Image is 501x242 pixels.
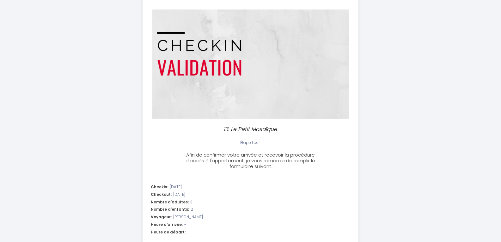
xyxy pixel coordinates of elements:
span: Checkout: [151,192,172,198]
span: - [184,222,186,228]
span: Heure d'arrivée: [151,222,183,228]
span: Étape 1 de 1 [240,140,260,145]
span: Nombre d'adultes: [151,199,189,205]
span: [DATE] [170,184,182,190]
span: 3 [190,199,192,205]
p: 13. Le Petit Mosaïque [183,125,318,133]
span: Checkin: [151,184,168,190]
span: [DATE] [173,192,185,198]
span: Voyageur: [151,214,172,220]
span: Heure de départ: [151,229,186,235]
span: Afin de confirmer votre arrivée et recevoir la procédure d'accès à l'appartement, je vous remerci... [186,152,315,170]
span: 2 [191,207,193,213]
span: [PERSON_NAME] [173,214,203,220]
span: - [187,229,189,235]
span: Nombre d'enfants: [151,207,189,213]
